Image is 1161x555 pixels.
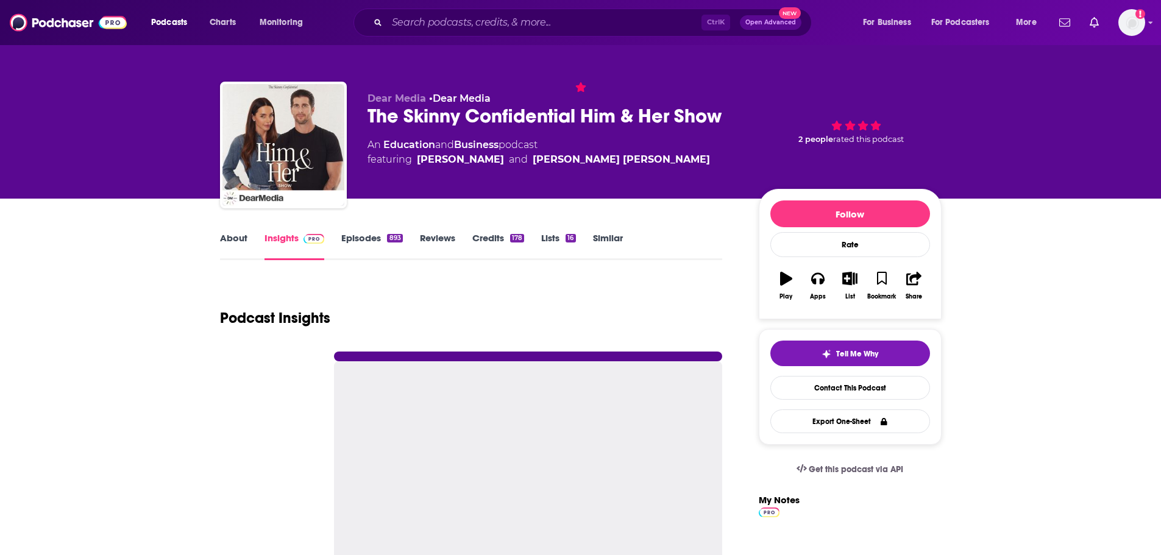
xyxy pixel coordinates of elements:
[809,464,903,475] span: Get this podcast via API
[770,264,802,308] button: Play
[770,409,930,433] button: Export One-Sheet
[220,309,330,327] h1: Podcast Insights
[341,232,402,260] a: Episodes893
[798,135,833,144] span: 2 people
[770,232,930,257] div: Rate
[779,293,792,300] div: Play
[509,152,528,167] span: and
[923,13,1007,32] button: open menu
[143,13,203,32] button: open menu
[151,14,187,31] span: Podcasts
[417,152,504,167] a: [PERSON_NAME]
[770,341,930,366] button: tell me why sparkleTell Me Why
[770,376,930,400] a: Contact This Podcast
[810,293,826,300] div: Apps
[454,139,499,150] a: Business
[367,152,710,167] span: featuring
[265,232,325,260] a: InsightsPodchaser Pro
[1085,12,1104,33] a: Show notifications dropdown
[834,264,865,308] button: List
[1135,9,1145,19] svg: Add a profile image
[740,15,801,30] button: Open AdvancedNew
[1007,13,1052,32] button: open menu
[770,200,930,227] button: Follow
[202,13,243,32] a: Charts
[251,13,319,32] button: open menu
[420,232,455,260] a: Reviews
[745,19,796,26] span: Open Advanced
[866,264,898,308] button: Bookmark
[533,152,710,167] a: [PERSON_NAME] [PERSON_NAME]
[1118,9,1145,36] img: User Profile
[931,14,990,31] span: For Podcasters
[510,234,524,242] div: 178
[787,454,914,484] a: Get this podcast via API
[867,293,896,300] div: Bookmark
[759,93,942,168] div: 2 peoplerated this podcast
[220,232,247,260] a: About
[260,14,303,31] span: Monitoring
[1118,9,1145,36] button: Show profile menu
[210,14,236,31] span: Charts
[387,234,402,242] div: 893
[387,13,701,32] input: Search podcasts, credits, & more...
[365,9,823,37] div: Search podcasts, credits, & more...
[433,93,491,104] a: Dear Media
[898,264,929,308] button: Share
[1016,14,1037,31] span: More
[222,84,344,206] img: The Skinny Confidential Him & Her Show
[836,349,878,359] span: Tell Me Why
[701,15,730,30] span: Ctrl K
[367,138,710,167] div: An podcast
[759,494,800,515] label: My Notes
[833,135,904,144] span: rated this podcast
[1118,9,1145,36] span: Logged in as BerkMarc
[472,232,524,260] a: Credits178
[759,506,780,517] a: Pro website
[906,293,922,300] div: Share
[845,293,855,300] div: List
[429,93,491,104] span: •
[779,7,801,19] span: New
[10,11,127,34] img: Podchaser - Follow, Share and Rate Podcasts
[435,139,454,150] span: and
[822,349,831,359] img: tell me why sparkle
[541,232,575,260] a: Lists16
[383,139,435,150] a: Education
[863,14,911,31] span: For Business
[367,93,426,104] span: Dear Media
[854,13,926,32] button: open menu
[304,234,325,244] img: Podchaser Pro
[593,232,623,260] a: Similar
[566,234,575,242] div: 16
[802,264,834,308] button: Apps
[759,507,780,517] img: Podchaser Pro
[1054,12,1075,33] a: Show notifications dropdown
